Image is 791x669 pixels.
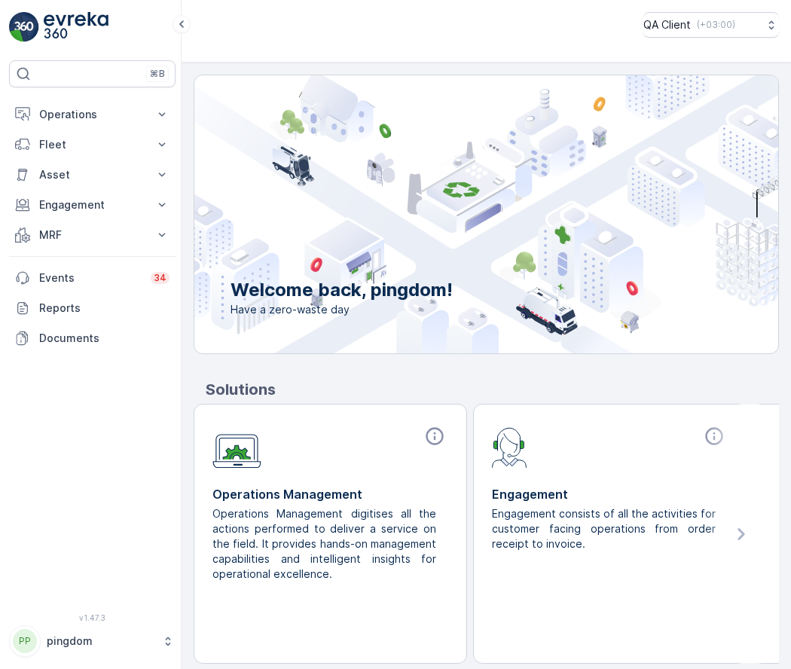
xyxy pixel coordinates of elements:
[9,613,176,622] span: v 1.47.3
[39,301,169,316] p: Reports
[212,485,448,503] p: Operations Management
[212,426,261,469] img: module-icon
[212,506,436,582] p: Operations Management digitises all the actions performed to deliver a service on the field. It p...
[39,137,145,152] p: Fleet
[39,107,145,122] p: Operations
[9,130,176,160] button: Fleet
[9,220,176,250] button: MRF
[643,17,691,32] p: QA Client
[127,75,778,353] img: city illustration
[9,323,176,353] a: Documents
[9,12,39,42] img: logo
[492,506,716,551] p: Engagement consists of all the activities for customer facing operations from order receipt to in...
[9,263,176,293] a: Events34
[697,19,735,31] p: ( +03:00 )
[231,302,453,317] span: Have a zero-waste day
[9,190,176,220] button: Engagement
[206,378,779,401] p: Solutions
[9,625,176,657] button: PPpingdom
[9,293,176,323] a: Reports
[154,272,166,284] p: 34
[39,228,145,243] p: MRF
[39,197,145,212] p: Engagement
[150,68,165,80] p: ⌘B
[231,278,453,302] p: Welcome back, pingdom!
[492,485,728,503] p: Engagement
[13,629,37,653] div: PP
[643,12,779,38] button: QA Client(+03:00)
[9,160,176,190] button: Asset
[39,331,169,346] p: Documents
[492,426,527,468] img: module-icon
[9,99,176,130] button: Operations
[39,167,145,182] p: Asset
[39,270,142,286] p: Events
[47,634,154,649] p: pingdom
[44,12,108,42] img: logo_light-DOdMpM7g.png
